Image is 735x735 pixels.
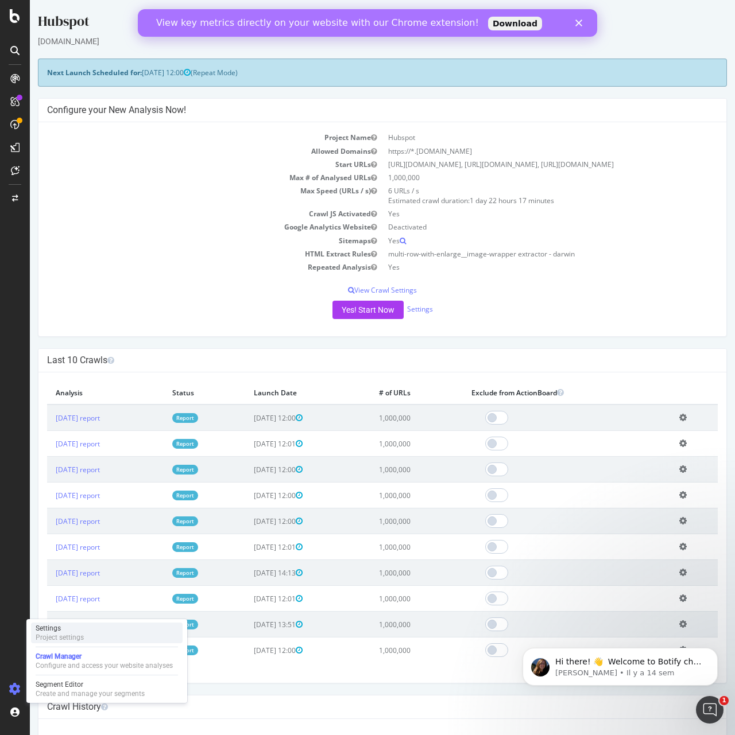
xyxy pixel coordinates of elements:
[719,696,729,705] span: 1
[353,131,688,144] td: Hubspot
[353,145,688,158] td: https://*.[DOMAIN_NAME]
[224,439,273,449] span: [DATE] 12:01
[341,431,433,457] td: 1,000,000
[36,689,145,698] div: Create and manage your segments
[36,624,84,633] div: Settings
[8,36,697,47] div: [DOMAIN_NAME]
[142,516,168,526] a: Report
[341,457,433,483] td: 1,000,000
[26,465,70,475] a: [DATE] report
[31,623,183,643] a: SettingsProject settings
[341,637,433,663] td: 1,000,000
[142,594,168,604] a: Report
[26,413,70,423] a: [DATE] report
[142,620,168,629] a: Report
[17,131,353,144] td: Project Name
[505,624,735,704] iframe: Intercom notifications message
[224,516,273,526] span: [DATE] 12:00
[26,516,70,526] a: [DATE] report
[36,680,145,689] div: Segment Editor
[17,158,353,171] td: Start URLs
[341,560,433,586] td: 1,000,000
[17,234,353,247] td: Sitemaps
[224,491,273,500] span: [DATE] 12:00
[26,439,70,449] a: [DATE] report
[36,633,84,642] div: Project settings
[17,247,353,260] td: HTML Extract Rules
[17,171,353,184] td: Max # of Analysed URLs
[17,207,353,220] td: Crawl JS Activated
[112,68,161,77] span: [DATE] 12:00
[26,645,70,655] a: [DATE] report
[17,145,353,158] td: Allowed Domains
[31,679,183,699] a: Segment EditorCreate and manage your segments
[696,696,724,724] iframe: Intercom live chat
[50,44,198,55] p: Message from Laura, sent Il y a 14 sem
[303,301,374,319] button: Yes! Start Now
[215,381,341,405] th: Launch Date
[341,612,433,637] td: 1,000,000
[26,491,70,500] a: [DATE] report
[341,534,433,560] td: 1,000,000
[17,68,112,77] strong: Next Launch Scheduled for:
[26,594,70,604] a: [DATE] report
[341,405,433,431] td: 1,000,000
[142,439,168,449] a: Report
[353,247,688,260] td: multi-row-with-enlarge__image-wrapper extractor - darwin
[438,10,449,17] div: Fermer
[224,568,273,578] span: [DATE] 14:13
[224,542,273,552] span: [DATE] 12:01
[377,304,403,314] a: Settings
[138,9,597,37] iframe: Intercom live chat bannière
[440,196,524,205] span: 1 day 22 hours 17 minutes
[224,465,273,475] span: [DATE] 12:00
[142,465,168,475] a: Report
[224,413,273,423] span: [DATE] 12:00
[341,381,433,405] th: # of URLs
[17,355,688,366] h4: Last 10 Crawls
[224,620,273,629] span: [DATE] 13:51
[224,645,273,655] span: [DATE] 12:00
[353,158,688,171] td: [URL][DOMAIN_NAME], [URL][DOMAIN_NAME], [URL][DOMAIN_NAME]
[341,586,433,612] td: 1,000,000
[142,491,168,500] a: Report
[17,220,353,234] td: Google Analytics Website
[36,661,173,670] div: Configure and access your website analyses
[341,483,433,508] td: 1,000,000
[353,220,688,234] td: Deactivated
[353,207,688,220] td: Yes
[31,651,183,671] a: Crawl ManagerConfigure and access your website analyses
[17,285,688,295] p: View Crawl Settings
[8,11,697,36] div: Hubspot
[17,104,688,116] h4: Configure your New Analysis Now!
[17,260,353,274] td: Repeated Analysis
[36,652,173,661] div: Crawl Manager
[17,381,134,405] th: Analysis
[17,184,353,207] td: Max Speed (URLs / s)
[353,171,688,184] td: 1,000,000
[8,59,697,87] div: (Repeat Mode)
[341,508,433,534] td: 1,000,000
[50,33,196,88] span: Hi there! 👋 Welcome to Botify chat support! Have a question? Reply to this message and our team w...
[142,568,168,578] a: Report
[433,381,641,405] th: Exclude from ActionBoard
[353,234,688,247] td: Yes
[26,620,70,629] a: [DATE] report
[224,594,273,604] span: [DATE] 12:01
[142,542,168,552] a: Report
[134,381,215,405] th: Status
[26,542,70,552] a: [DATE] report
[26,568,70,578] a: [DATE] report
[17,701,688,713] h4: Crawl History
[142,413,168,423] a: Report
[353,260,688,274] td: Yes
[353,184,688,207] td: 6 URLs / s Estimated crawl duration:
[142,645,168,655] a: Report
